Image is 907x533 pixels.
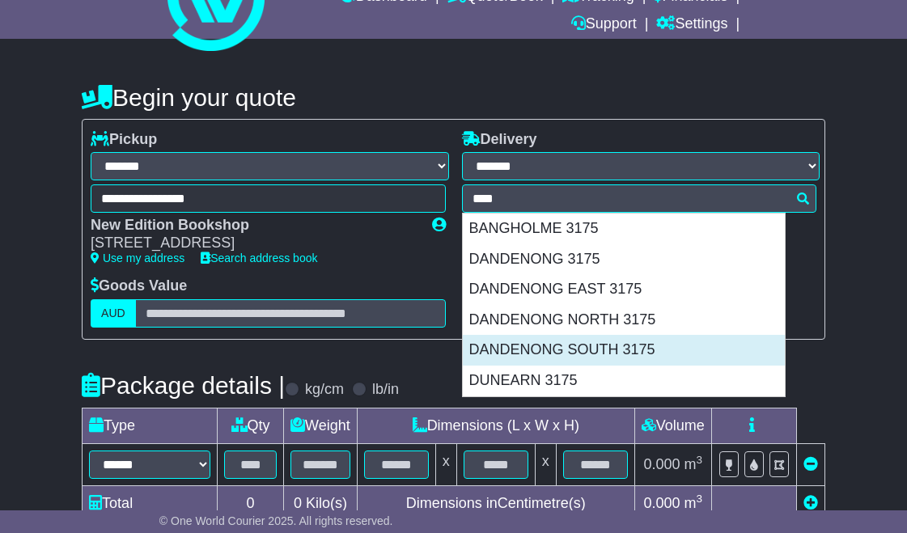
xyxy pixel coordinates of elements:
[83,485,218,521] td: Total
[684,456,703,472] span: m
[463,366,785,396] div: DUNEARN 3175
[91,131,157,149] label: Pickup
[357,408,634,443] td: Dimensions (L x W x H)
[91,217,415,235] div: New Edition Bookshop
[644,456,680,472] span: 0.000
[218,485,284,521] td: 0
[463,244,785,275] div: DANDENONG 3175
[435,443,456,485] td: x
[697,454,703,466] sup: 3
[463,274,785,305] div: DANDENONG EAST 3175
[82,372,285,399] h4: Package details |
[644,495,680,511] span: 0.000
[218,408,284,443] td: Qty
[463,335,785,366] div: DANDENONG SOUTH 3175
[284,485,358,521] td: Kilo(s)
[284,408,358,443] td: Weight
[463,214,785,244] div: BANGHOLME 3175
[684,495,703,511] span: m
[91,252,184,264] a: Use my address
[571,11,637,39] a: Support
[463,305,785,336] div: DANDENONG NORTH 3175
[294,495,302,511] span: 0
[803,456,818,472] a: Remove this item
[803,495,818,511] a: Add new item
[82,84,825,111] h4: Begin your quote
[201,252,317,264] a: Search address book
[83,408,218,443] td: Type
[697,493,703,505] sup: 3
[357,485,634,521] td: Dimensions in Centimetre(s)
[305,381,344,399] label: kg/cm
[91,235,415,252] div: [STREET_ADDRESS]
[372,381,399,399] label: lb/in
[91,299,136,328] label: AUD
[634,408,711,443] td: Volume
[91,277,187,295] label: Goods Value
[159,514,393,527] span: © One World Courier 2025. All rights reserved.
[462,131,537,149] label: Delivery
[656,11,727,39] a: Settings
[462,184,816,213] typeahead: Please provide city
[535,443,556,485] td: x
